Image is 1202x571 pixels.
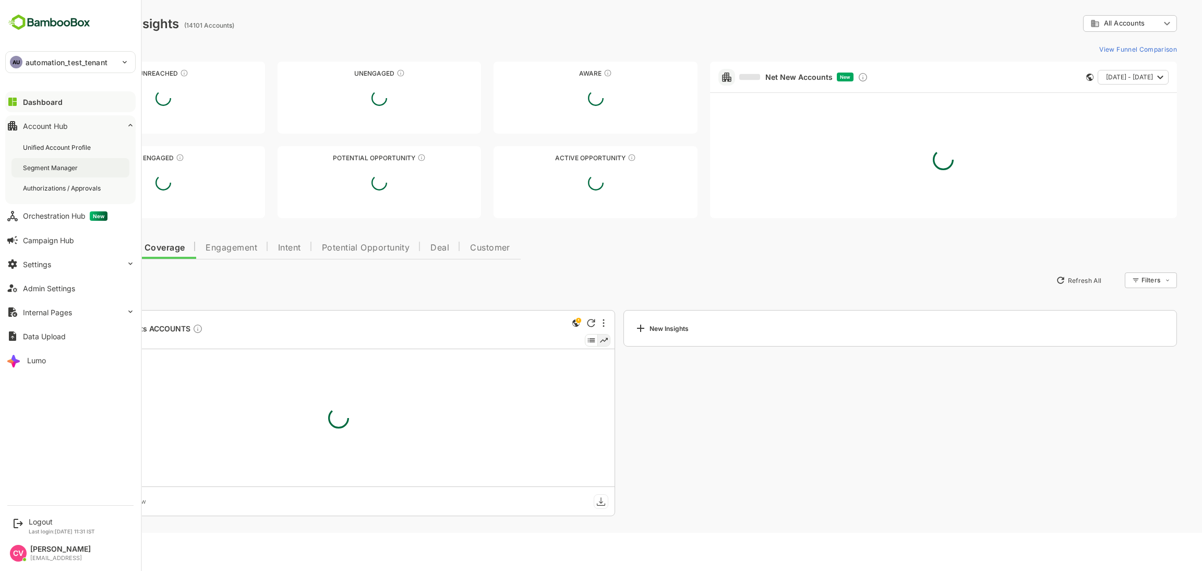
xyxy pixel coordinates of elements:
[457,154,660,162] div: Active Opportunity
[30,555,91,562] div: [EMAIL_ADDRESS]
[23,163,80,172] div: Segment Manager
[5,230,136,251] button: Campaign Hub
[1059,41,1140,57] button: View Funnel Comparison
[10,545,27,562] div: CV
[5,254,136,275] button: Settings
[591,153,599,162] div: These accounts have open opportunities which might be at any of the Sales Stages
[35,244,148,252] span: Data Quality and Coverage
[23,211,107,221] div: Orchestration Hub
[23,122,68,130] div: Account Hub
[57,497,110,505] div: Last Updated Now
[148,21,201,29] ag: (14101 Accounts)
[5,326,136,347] button: Data Upload
[550,319,559,327] div: Refresh
[27,356,46,365] div: Lumo
[23,236,74,245] div: Campaign Hub
[5,302,136,323] button: Internal Pages
[29,517,95,526] div: Logout
[1067,19,1108,27] span: All Accounts
[285,244,374,252] span: Potential Opportunity
[241,154,444,162] div: Potential Opportunity
[5,278,136,299] button: Admin Settings
[25,271,101,290] button: New Insights
[394,244,413,252] span: Deal
[803,74,814,80] span: New
[533,317,546,331] div: This is a global insight. Segment selection is not applicable for this view
[5,13,93,32] img: BambooboxFullLogoMark.5f36c76dfaba33ec1ec1367b70bb1252.svg
[25,69,229,77] div: Unreached
[29,528,95,534] p: Last login: [DATE] 11:31 IST
[23,284,75,293] div: Admin Settings
[25,154,229,162] div: Engaged
[169,244,221,252] span: Engagement
[1050,74,1057,81] div: This card does not support filter and segments
[587,310,1140,347] a: New Insights
[381,153,389,162] div: These accounts are MQAs and can be passed on to Inside Sales
[23,184,103,193] div: Authorizations / Approvals
[5,91,136,112] button: Dashboard
[5,350,136,371] button: Lumo
[1105,276,1124,284] div: Filters
[360,69,368,77] div: These accounts have not shown enough engagement and need nurturing
[90,211,107,221] span: New
[5,115,136,136] button: Account Hub
[55,324,166,336] span: 2898 Accounts ACCOUNTS
[241,69,444,77] div: Unengaged
[26,57,107,68] p: automation_test_tenant
[10,56,22,68] div: AU
[567,69,575,77] div: These accounts have just entered the buying cycle and need further nurturing
[23,308,72,317] div: Internal Pages
[23,332,66,341] div: Data Upload
[6,52,135,73] div: AUautomation_test_tenant
[23,98,63,106] div: Dashboard
[242,244,265,252] span: Intent
[143,69,152,77] div: These accounts have not been engaged with for a defined time period
[23,143,93,152] div: Unified Account Profile
[30,545,91,554] div: [PERSON_NAME]
[1061,70,1132,85] button: [DATE] - [DATE]
[1104,271,1140,290] div: Filters
[566,319,568,327] div: More
[139,153,148,162] div: These accounts are warm, further nurturing would qualify them to MQAs
[1069,70,1116,84] span: [DATE] - [DATE]
[23,260,51,269] div: Settings
[457,69,660,77] div: Aware
[598,322,652,335] div: New Insights
[1054,19,1124,28] div: All Accounts
[703,73,796,82] a: Net New Accounts
[434,244,474,252] span: Customer
[821,72,832,82] div: Discover new ICP-fit accounts showing engagement — via intent surges, anonymous website visits, L...
[1047,14,1140,34] div: All Accounts
[156,324,166,336] div: Description not present
[55,324,171,336] a: 2898 Accounts ACCOUNTSDescription not present
[25,16,142,31] div: Dashboard Insights
[5,206,136,227] button: Orchestration HubNew
[1015,272,1069,289] button: Refresh All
